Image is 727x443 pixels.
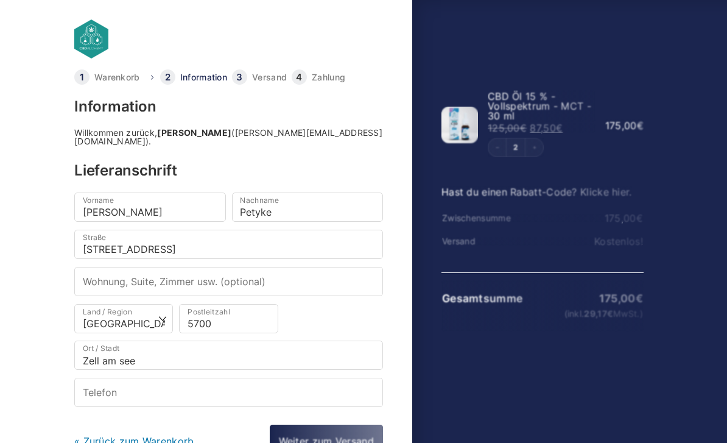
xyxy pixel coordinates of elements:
[157,127,231,138] strong: [PERSON_NAME]
[179,304,278,333] input: Postleitzahl
[74,193,226,222] input: Vorname
[74,163,383,178] h3: Lieferanschrift
[232,193,384,222] input: Nachname
[94,73,140,82] a: Warenkorb
[74,378,383,407] input: Telefon
[180,73,227,82] a: Information
[74,341,383,370] input: Ort / Stadt
[74,267,383,296] input: Wohnung, Suite, Zimmer usw. (optional)
[74,230,383,259] input: Straße
[74,99,383,114] h3: Information
[252,73,287,82] a: Versand
[74,129,383,146] div: Willkommen zurück, ([PERSON_NAME][EMAIL_ADDRESS][DOMAIN_NAME]).
[312,73,345,82] a: Zahlung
